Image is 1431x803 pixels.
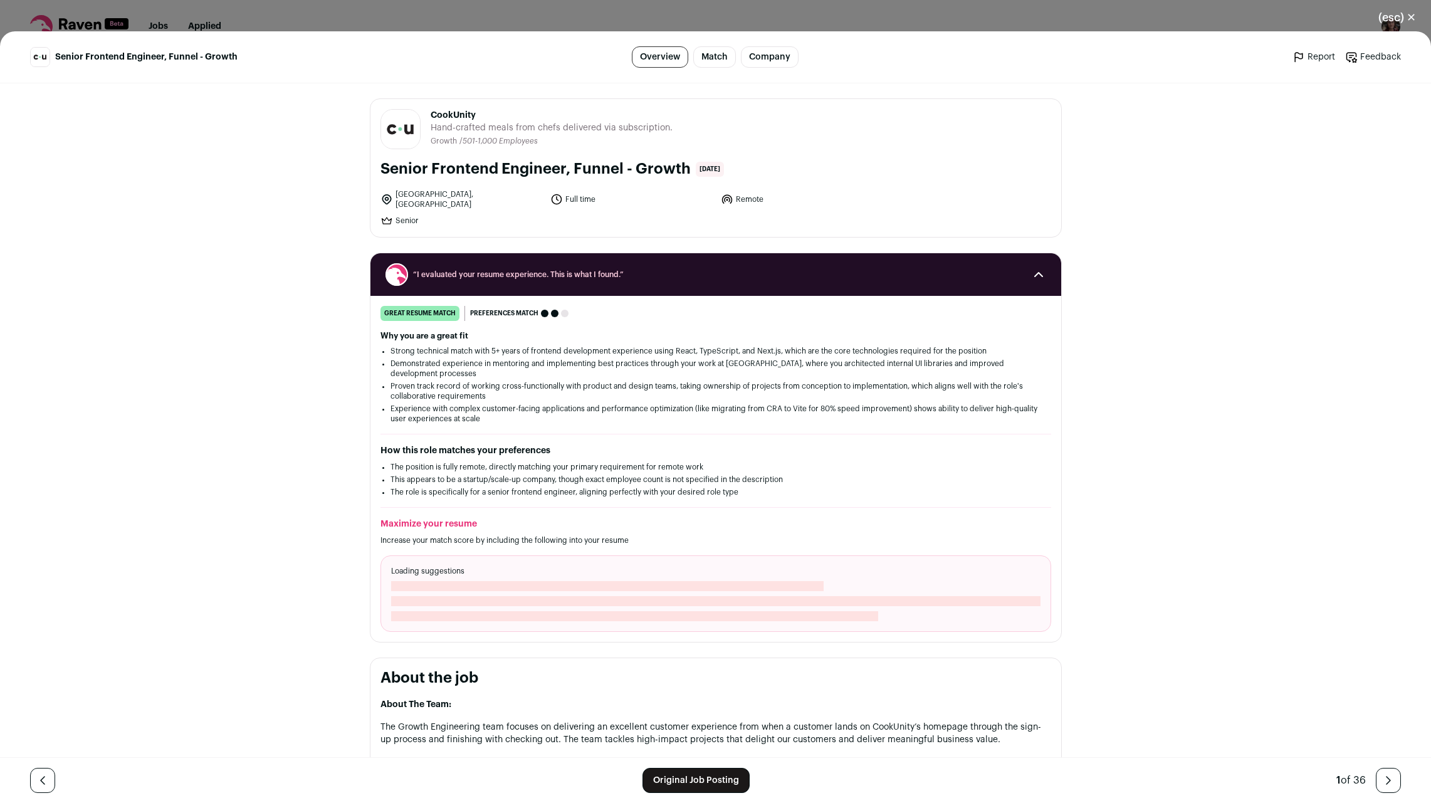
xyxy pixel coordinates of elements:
li: [GEOGRAPHIC_DATA], [GEOGRAPHIC_DATA] [380,189,543,209]
span: Preferences match [470,307,538,320]
li: Senior [380,214,543,227]
span: CookUnity [431,109,673,122]
h3: About The Team: [380,698,1051,711]
li: Growth [431,137,459,146]
h2: Maximize your resume [380,518,1051,530]
a: Company [741,46,799,68]
li: Proven track record of working cross-functionally with product and design teams, taking ownership... [391,381,1041,401]
li: Full time [550,189,713,209]
h1: Senior Frontend Engineer, Funnel - Growth [380,159,691,179]
h2: About the job [380,668,1051,688]
li: Experience with complex customer-facing applications and performance optimization (like migrating... [391,404,1041,424]
div: of 36 [1336,773,1366,788]
h3: The Role: [380,756,1051,769]
a: Overview [632,46,688,68]
span: “I evaluated your resume experience. This is what I found.” [413,270,1019,280]
li: Remote [721,189,884,209]
h2: How this role matches your preferences [380,444,1051,457]
div: great resume match [380,306,459,321]
a: Report [1292,51,1335,63]
img: 0e8d83af37b848a9ee6753b8beb35f11b298a0eda7adc6bcc4af88066604db60.jpg [381,110,420,149]
span: 1 [1336,775,1341,785]
span: [DATE] [696,162,724,177]
img: 0e8d83af37b848a9ee6753b8beb35f11b298a0eda7adc6bcc4af88066604db60.jpg [31,48,50,66]
li: The role is specifically for a senior frontend engineer, aligning perfectly with your desired rol... [391,487,1041,497]
span: Senior Frontend Engineer, Funnel - Growth [55,51,238,63]
h2: Why you are a great fit [380,331,1051,341]
li: / [459,137,538,146]
li: Demonstrated experience in mentoring and implementing best practices through your work at [GEOGRA... [391,359,1041,379]
li: The position is fully remote, directly matching your primary requirement for remote work [391,462,1041,472]
a: Original Job Posting [642,768,750,793]
div: Loading suggestions [380,555,1051,632]
span: 501-1,000 Employees [463,137,538,145]
a: Match [693,46,736,68]
p: Increase your match score by including the following into your resume [380,535,1051,545]
li: Strong technical match with 5+ years of frontend development experience using React, TypeScript, ... [391,346,1041,356]
p: The Growth Engineering team focuses on delivering an excellent customer experience from when a cu... [380,721,1051,746]
a: Feedback [1345,51,1401,63]
li: This appears to be a startup/scale-up company, though exact employee count is not specified in th... [391,475,1041,485]
span: Hand-crafted meals from chefs delivered via subscription. [431,122,673,134]
button: Close modal [1363,4,1431,31]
